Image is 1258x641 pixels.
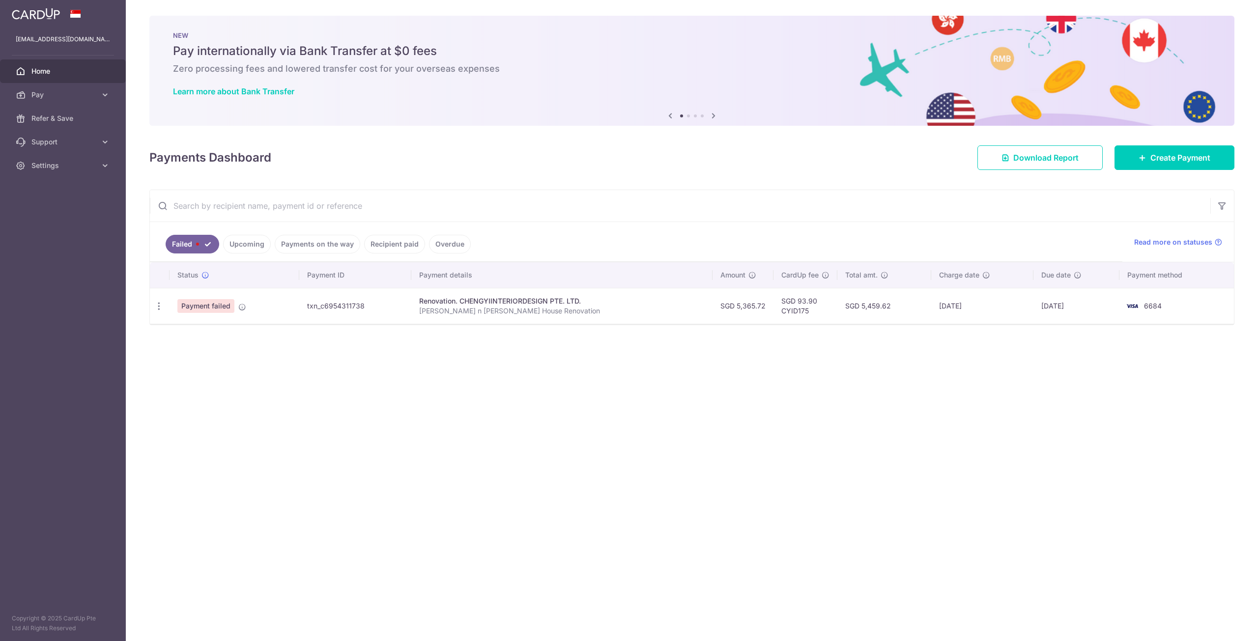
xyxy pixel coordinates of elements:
span: Payment failed [177,299,234,313]
span: 6684 [1144,302,1162,310]
span: Charge date [939,270,979,280]
th: Payment details [411,262,713,288]
td: txn_c6954311738 [299,288,411,324]
span: Refer & Save [31,113,96,123]
a: Upcoming [223,235,271,253]
span: Create Payment [1150,152,1210,164]
span: Download Report [1013,152,1079,164]
span: Read more on statuses [1134,237,1212,247]
span: Settings [31,161,96,170]
a: Overdue [429,235,471,253]
p: [EMAIL_ADDRESS][DOMAIN_NAME] [16,34,110,44]
span: Total amt. [845,270,878,280]
td: SGD 93.90 CYID175 [773,288,837,324]
h6: Zero processing fees and lowered transfer cost for your overseas expenses [173,63,1211,75]
h5: Pay internationally via Bank Transfer at $0 fees [173,43,1211,59]
div: Renovation. CHENGYIINTERIORDESIGN PTE. LTD. [419,296,705,306]
td: [DATE] [931,288,1033,324]
a: Read more on statuses [1134,237,1222,247]
span: Status [177,270,199,280]
p: NEW [173,31,1211,39]
h4: Payments Dashboard [149,149,271,167]
td: SGD 5,459.62 [837,288,932,324]
td: [DATE] [1033,288,1119,324]
img: Bank transfer banner [149,16,1234,126]
p: [PERSON_NAME] n [PERSON_NAME] House Renovation [419,306,705,316]
a: Learn more about Bank Transfer [173,86,294,96]
span: Amount [720,270,745,280]
img: Bank Card [1122,300,1142,312]
span: Due date [1041,270,1071,280]
a: Create Payment [1115,145,1234,170]
input: Search by recipient name, payment id or reference [150,190,1210,222]
span: CardUp fee [781,270,819,280]
a: Download Report [977,145,1103,170]
img: CardUp [12,8,60,20]
a: Payments on the way [275,235,360,253]
th: Payment ID [299,262,411,288]
td: SGD 5,365.72 [713,288,773,324]
span: Pay [31,90,96,100]
th: Payment method [1119,262,1234,288]
a: Recipient paid [364,235,425,253]
a: Failed [166,235,219,253]
span: Support [31,137,96,147]
span: Home [31,66,96,76]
